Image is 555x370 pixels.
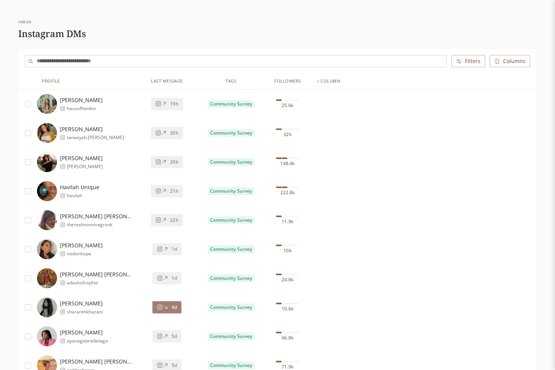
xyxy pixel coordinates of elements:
span: Community Survey [210,130,252,136]
span: taneeyah.[PERSON_NAME] [67,135,124,141]
span: 46.8k [282,335,293,341]
span: [PERSON_NAME] [60,242,103,249]
span: Community Survey [210,304,252,310]
button: 4d [152,301,181,313]
span: 222.8k [280,190,295,196]
div: Inbox [18,19,86,25]
span: Community Survey [210,217,252,223]
img: https://lookalike-images.influencerlist.ai/profiles/1c6fa4a6-cc60-43fd-8580-bd192bd78509.jpg [37,210,57,230]
span: 20h [170,130,178,136]
span: [PERSON_NAME] [60,329,108,336]
span: [PERSON_NAME] [PERSON_NAME] [60,213,132,220]
span: 20h [170,159,178,165]
button: 20h [151,127,183,139]
span: 19h [170,101,178,107]
img: https://lookalike-images.influencerlist.ai/profiles/fd314355-a0b3-4267-9fb5-e90a33029d52.jpg [37,326,57,346]
span: ayanagabriellelage [67,338,108,344]
button: 22h [151,214,183,226]
img: https://lookalike-images.influencerlist.ai/profiles/f89ca80e-f897-4c19-88e3-fd85189a6ba4.jpg [37,94,57,114]
img: https://lookalike-images.influencerlist.ai/profiles/ed320c95-e66c-4995-b59b-539f67be6d7f.jpg [37,239,57,259]
span: Community Survey [210,188,252,194]
img: https://lookalike-images.influencerlist.ai/profiles/5183cd59-6f32-4355-8408-d5071401ff12.jpg [37,123,57,143]
span: 71.9k [282,364,293,370]
div: Profile [42,78,60,84]
span: 5d [172,362,177,368]
span: [PERSON_NAME] [60,154,103,162]
span: midorihope [67,251,103,257]
span: 148.4k [280,161,295,167]
button: 21h [151,185,183,197]
span: havilah [67,193,99,199]
span: Community Survey [210,362,252,368]
span: 32k [283,131,291,138]
span: 1d [172,275,177,281]
button: 1d [152,272,181,284]
span: 4d [172,304,177,310]
span: 24.8k [282,277,293,283]
button: Filters [451,55,485,67]
span: 22h [170,217,178,223]
div: + column [317,78,340,84]
span: shararehkhazani [67,309,103,315]
span: [PERSON_NAME] [60,300,103,307]
div: Followers [274,78,301,84]
button: Columns [490,55,530,67]
span: [PERSON_NAME] [60,96,103,104]
span: [PERSON_NAME] [67,164,103,170]
span: Community Survey [210,246,252,252]
span: Community Survey [210,275,252,281]
span: Community Survey [210,333,252,339]
span: 1d [172,246,177,252]
span: 21h [170,188,178,194]
span: 5d [172,333,177,339]
span: 11.9k [282,219,293,225]
button: 1d [152,243,181,255]
span: [PERSON_NAME] [PERSON_NAME] [60,358,132,365]
img: https://lookalike-images.influencerlist.ai/profiles/30f48978-a6ed-4862-b87e-8c33a0624554.jpg [37,152,57,172]
h1: Instagram DMs [18,28,86,39]
span: 10k [283,248,291,254]
div: Tags [225,78,236,84]
div: Last Message [151,78,183,84]
span: adashofsophie [67,280,132,286]
button: 20h [151,156,183,168]
img: https://lookalike-images.influencerlist.ai/profiles/3f7ba1b5-d2c4-45f3-88fc-78aa087f3b5b.jpg [37,268,57,288]
span: [PERSON_NAME] [60,125,124,133]
span: Community Survey [210,101,252,107]
span: Havilah Unique [60,183,99,191]
span: [PERSON_NAME] [PERSON_NAME] [60,271,132,278]
span: Community Survey [210,159,252,165]
span: hausofheidior [67,105,103,112]
span: therealmommagronk [67,222,132,228]
img: https://lookalike-images.influencerlist.ai/profiles/80f904d5-5963-444e-9597-69502c7a40ea.jpg [37,181,57,201]
span: 25.6k [282,102,293,109]
span: 10.6k [282,306,293,312]
button: 5d [152,330,181,342]
img: https://lookalike-images.influencerlist.ai/profiles/70c66efd-af9f-47ba-bf46-cc599d162cd7.jpg [37,297,57,317]
button: 19h [151,98,183,110]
